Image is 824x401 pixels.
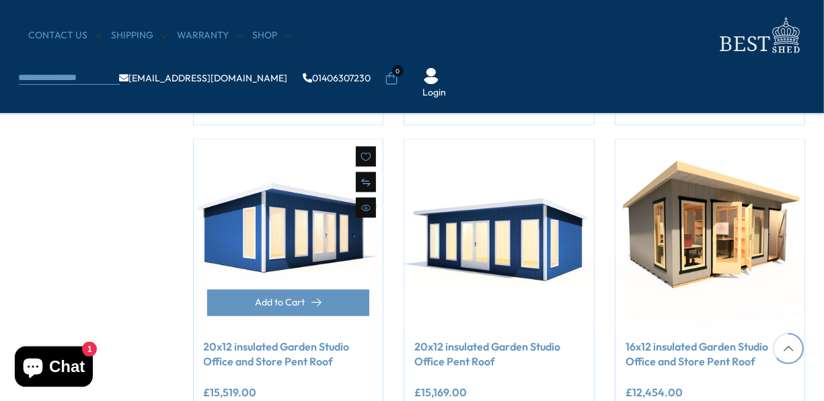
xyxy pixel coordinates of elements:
img: 16x12 insulated Garden Studio Office and Store Pent Roof - Best Shed [615,140,805,330]
img: 20x12 insulated Garden Studio Office Pent Roof - Best Shed [404,140,594,330]
a: 20x12 insulated Garden Studio Office Pent Roof [414,340,584,370]
a: 20x12 insulated Garden Studio Office and Store Pent Roof [204,340,373,370]
a: 0 [385,72,398,85]
a: Shipping [112,29,167,42]
a: Shop [253,29,291,42]
span: 0 [392,65,404,77]
a: Login [423,86,447,100]
inbox-online-store-chat: Shopify online store chat [11,347,97,390]
img: logo [712,13,806,57]
ins: £12,454.00 [626,388,683,398]
span: Add to Cart [255,298,305,307]
button: Add to Cart [207,290,370,316]
ins: £15,519.00 [204,388,257,398]
a: Warranty [178,29,243,42]
a: 16x12 insulated Garden Studio Office and Store Pent Roof [626,340,795,370]
a: 01406307230 [303,73,371,83]
a: CONTACT US [29,29,102,42]
img: User Icon [423,68,439,84]
a: [EMAIL_ADDRESS][DOMAIN_NAME] [120,73,288,83]
ins: £15,169.00 [414,388,467,398]
img: 20x12 insulated Garden Studio Office and Store Pent Roof - Best Shed [194,140,383,330]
